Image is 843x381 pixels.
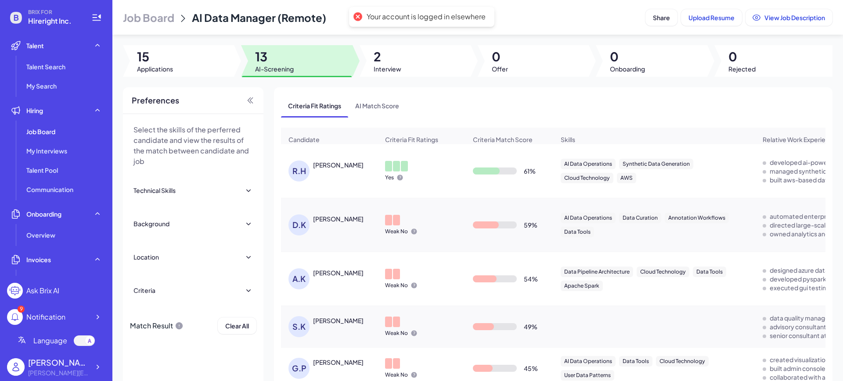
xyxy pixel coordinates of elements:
p: Weak No [385,330,408,337]
span: Hireright Inc. [28,16,81,26]
div: R.H [288,160,310,182]
span: 0 [492,49,508,64]
span: Talent Pool [26,166,58,174]
span: Invoices [26,255,51,264]
div: 9 [18,306,25,313]
button: Share [645,9,677,26]
div: Roger Hukkeri [313,160,364,169]
span: My Interviews [26,146,67,155]
div: Shuwei Yang [28,356,90,368]
span: AI Data Manager (Remote) [192,11,326,24]
div: Saurabh Kumar [313,316,364,325]
div: Data Tools [619,356,652,367]
span: Talent Search [26,62,65,71]
div: Data Curation [619,213,661,223]
div: S.K [288,316,310,337]
div: 49 % [524,322,537,331]
span: Candidate [288,135,320,144]
div: Background [133,219,169,228]
span: Interview [374,64,401,73]
span: Relative Work Experience [763,135,836,144]
div: 61 % [524,167,536,175]
span: Applications [137,64,173,73]
div: Apache Spark [561,281,603,291]
div: Data Tools [693,267,726,277]
span: Job Board [26,127,55,136]
span: 13 [255,49,294,64]
span: 0 [728,49,756,64]
div: carol@joinbrix.com [28,368,90,377]
span: Offer [492,64,508,73]
p: Weak No [385,282,408,289]
span: BRIX FOR [28,9,81,16]
span: Hiring [26,106,43,115]
span: AI Match Score [348,94,406,117]
span: View Job Description [764,14,825,21]
div: AWS [617,173,636,183]
div: Ask Brix AI [26,285,59,296]
span: Clear All [225,322,249,330]
div: Location [133,253,159,261]
div: Data Pipeline Architecture [561,267,633,277]
span: Talent [26,41,44,50]
span: Onboarding [610,64,645,73]
div: 45 % [524,364,538,373]
span: Skills [561,135,575,144]
span: Preferences [132,94,179,107]
div: Technical Skills [133,186,176,195]
span: Job Board [123,11,174,25]
span: Overview [26,231,55,239]
p: Select the skills of the perferred candidate and view the results of the match between candidate ... [133,125,253,167]
div: 59 % [524,221,537,229]
div: Notification [26,312,65,322]
span: Rejected [728,64,756,73]
div: Annotation Workflows [665,213,729,223]
button: Upload Resume [681,9,742,26]
div: Durga Kotha [313,214,364,223]
button: View Job Description [746,9,832,26]
div: Cloud Technology [561,173,613,183]
div: Cloud Technology [637,267,689,277]
span: Language [33,335,67,346]
span: Onboarding [26,210,61,218]
div: Gururaj Patil [313,358,364,367]
span: My Search [26,82,57,90]
span: 0 [610,49,645,64]
div: Synthetic Data Generation [619,159,693,169]
span: 2 [374,49,401,64]
span: 15 [137,49,173,64]
div: Criteria [133,286,155,295]
span: Communication [26,185,73,194]
button: Clear All [218,317,256,334]
div: 54 % [524,274,538,283]
span: AI-Screening [255,64,294,73]
span: Criteria Fit Ratings [385,135,438,144]
div: Data Tools [561,227,594,237]
div: AI Data Operations [561,159,616,169]
p: Yes [385,174,394,181]
img: user_logo.png [7,358,25,376]
div: Your account is logged in elsewhere [367,12,486,21]
div: G.P [288,358,310,379]
span: Criteria Fit Ratings [281,94,348,117]
span: Upload Resume [688,14,735,21]
div: Cloud Technology [656,356,709,367]
div: AI Data Operations [561,213,616,223]
div: D.K [288,214,310,235]
p: Weak No [385,371,408,378]
span: Criteria Match Score [473,135,533,144]
div: Match Result [130,317,184,334]
p: Weak No [385,228,408,235]
span: Share [653,14,670,21]
div: User Data Patterns [561,370,614,381]
div: AI Data Operations [561,356,616,367]
div: A.K [288,268,310,289]
div: Amita Kanaparthi [313,268,364,277]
